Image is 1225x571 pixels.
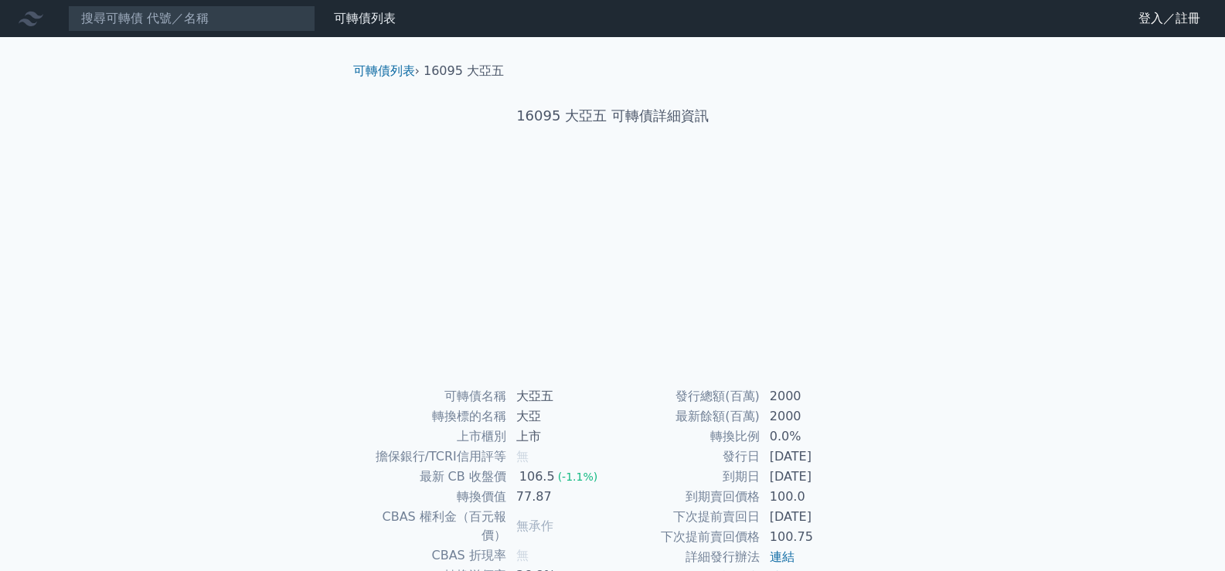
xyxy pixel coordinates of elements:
td: 大亞五 [507,386,613,406]
td: 可轉債名稱 [359,386,507,406]
td: 2000 [761,406,866,427]
td: [DATE] [761,507,866,527]
span: 無承作 [516,518,553,533]
td: 最新 CB 收盤價 [359,467,507,487]
td: 發行日 [613,447,761,467]
td: 100.0 [761,487,866,507]
td: 上市 [507,427,613,447]
td: CBAS 權利金（百元報價） [359,507,507,546]
td: 轉換價值 [359,487,507,507]
td: 大亞 [507,406,613,427]
td: 下次提前賣回日 [613,507,761,527]
span: 無 [516,449,529,464]
li: 16095 大亞五 [424,62,504,80]
span: 無 [516,548,529,563]
td: 發行總額(百萬) [613,386,761,406]
td: 詳細發行辦法 [613,547,761,567]
li: › [353,62,420,80]
td: 轉換標的名稱 [359,406,507,427]
td: 100.75 [761,527,866,547]
span: (-1.1%) [558,471,598,483]
div: 106.5 [516,467,558,486]
td: [DATE] [761,467,866,487]
td: 到期日 [613,467,761,487]
td: CBAS 折現率 [359,546,507,566]
a: 連結 [770,549,795,564]
a: 可轉債列表 [334,11,396,25]
td: [DATE] [761,447,866,467]
a: 可轉債列表 [353,63,415,78]
td: 0.0% [761,427,866,447]
h1: 16095 大亞五 可轉債詳細資訊 [341,105,885,127]
td: 上市櫃別 [359,427,507,447]
td: 2000 [761,386,866,406]
td: 轉換比例 [613,427,761,447]
td: 最新餘額(百萬) [613,406,761,427]
td: 到期賣回價格 [613,487,761,507]
td: 77.87 [507,487,613,507]
td: 擔保銀行/TCRI信用評等 [359,447,507,467]
a: 登入／註冊 [1126,6,1213,31]
input: 搜尋可轉債 代號／名稱 [68,5,315,32]
td: 下次提前賣回價格 [613,527,761,547]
